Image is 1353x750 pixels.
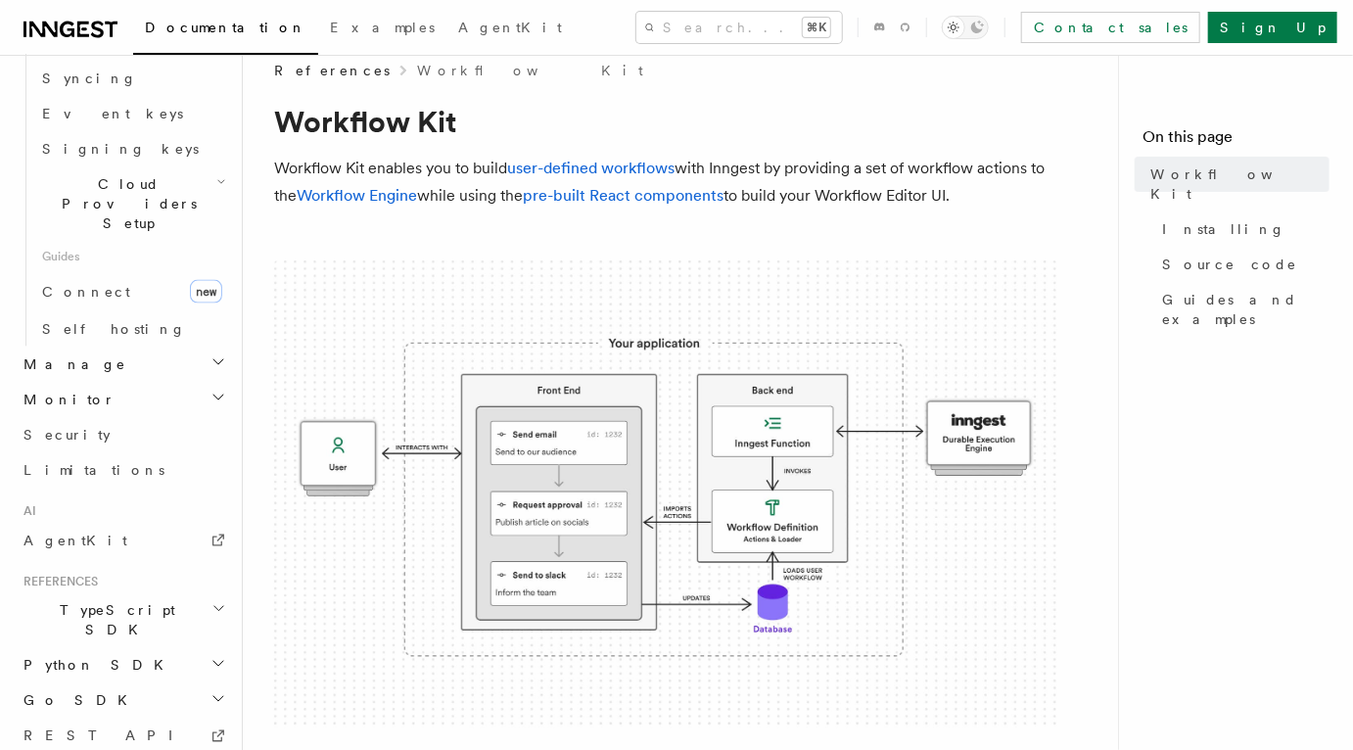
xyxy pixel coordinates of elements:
[1143,157,1330,211] a: Workflow Kit
[1162,290,1330,329] span: Guides and examples
[42,70,137,86] span: Syncing
[1162,255,1297,274] span: Source code
[16,683,230,719] button: Go SDK
[274,104,1057,139] h1: Workflow Kit
[1150,164,1330,204] span: Workflow Kit
[42,141,199,157] span: Signing keys
[523,186,723,205] a: pre-built React components
[16,354,126,374] span: Manage
[16,656,175,676] span: Python SDK
[34,174,216,233] span: Cloud Providers Setup
[1154,282,1330,337] a: Guides and examples
[1162,219,1285,239] span: Installing
[34,166,230,241] button: Cloud Providers Setup
[145,20,306,35] span: Documentation
[417,61,643,80] a: Workflow Kit
[458,20,562,35] span: AgentKit
[16,601,211,640] span: TypeScript SDK
[34,61,230,96] a: Syncing
[942,16,989,39] button: Toggle dark mode
[190,280,222,304] span: new
[1154,247,1330,282] a: Source code
[16,382,230,417] button: Monitor
[330,20,435,35] span: Examples
[16,574,98,589] span: References
[34,272,230,311] a: Connectnew
[16,648,230,683] button: Python SDK
[16,390,116,409] span: Monitor
[16,452,230,488] a: Limitations
[1021,12,1200,43] a: Contact sales
[297,186,417,205] a: Workflow Engine
[34,311,230,347] a: Self hosting
[274,155,1057,210] p: Workflow Kit enables you to build with Inngest by providing a set of workflow actions to the whil...
[42,321,186,337] span: Self hosting
[42,284,130,300] span: Connect
[16,523,230,558] a: AgentKit
[42,106,183,121] span: Event keys
[16,417,230,452] a: Security
[1208,12,1337,43] a: Sign Up
[23,462,164,478] span: Limitations
[1154,211,1330,247] a: Installing
[16,593,230,648] button: TypeScript SDK
[636,12,842,43] button: Search...⌘K
[1143,125,1330,157] h4: On this page
[16,691,139,711] span: Go SDK
[34,96,230,131] a: Event keys
[318,6,446,53] a: Examples
[274,260,1057,729] img: The Workflow Kit provides a Workflow Engine to compose workflow actions on the back end and a set...
[16,503,36,519] span: AI
[446,6,574,53] a: AgentKit
[803,18,830,37] kbd: ⌘K
[507,159,675,177] a: user-defined workflows
[23,533,127,548] span: AgentKit
[23,728,190,744] span: REST API
[23,427,111,443] span: Security
[133,6,318,55] a: Documentation
[274,61,390,80] span: References
[34,131,230,166] a: Signing keys
[16,347,230,382] button: Manage
[34,241,230,272] span: Guides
